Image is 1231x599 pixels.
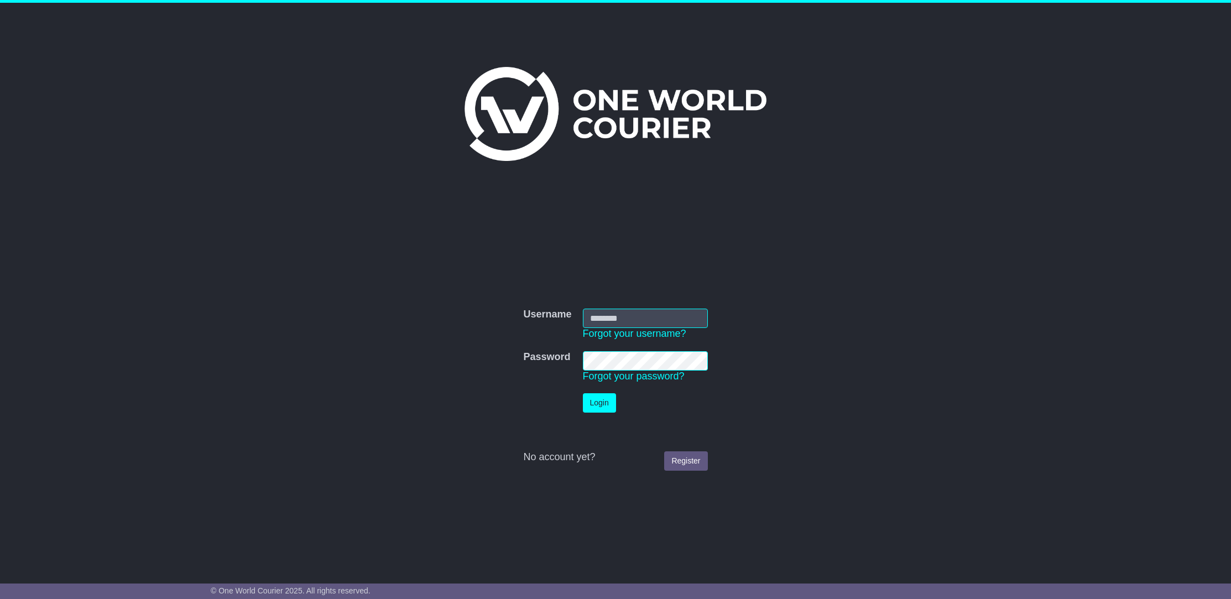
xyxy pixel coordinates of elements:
[465,67,766,161] img: One World
[583,393,616,413] button: Login
[583,371,685,382] a: Forgot your password?
[523,309,571,321] label: Username
[211,586,371,595] span: © One World Courier 2025. All rights reserved.
[523,451,707,463] div: No account yet?
[664,451,707,471] a: Register
[583,328,686,339] a: Forgot your username?
[523,351,570,363] label: Password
